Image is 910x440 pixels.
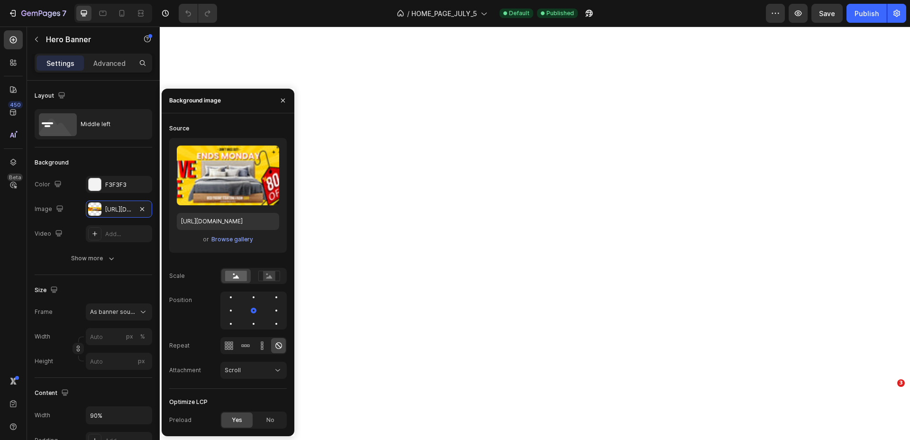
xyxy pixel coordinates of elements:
[140,332,145,341] div: %
[7,174,23,181] div: Beta
[169,272,185,280] div: Scale
[220,362,287,379] button: Scroll
[35,158,69,167] div: Background
[225,367,241,374] span: Scroll
[35,250,152,267] button: Show more
[35,284,60,297] div: Size
[846,4,887,23] button: Publish
[35,387,71,400] div: Content
[35,203,65,216] div: Image
[169,416,191,424] div: Preload
[46,34,127,45] p: Hero Banner
[407,9,409,18] span: /
[169,366,201,375] div: Attachment
[35,228,64,240] div: Video
[124,331,135,342] button: %
[211,235,253,244] div: Browse gallery
[411,9,477,18] span: HOME_PAGE_JULY_5
[86,328,152,345] input: px%
[126,332,133,341] div: px
[35,332,50,341] label: Width
[169,296,192,304] div: Position
[137,331,148,342] button: px
[878,394,901,416] iframe: Intercom live chat
[35,411,50,420] div: Width
[179,4,217,23] div: Undo/Redo
[232,416,242,424] span: Yes
[86,303,152,321] button: As banner source
[4,4,71,23] button: 7
[169,341,190,350] div: Repeat
[897,379,905,387] span: 3
[160,27,910,440] iframe: Design area
[811,4,843,23] button: Save
[177,146,279,205] img: preview-image
[855,9,879,18] div: Publish
[8,101,23,109] div: 450
[105,181,150,189] div: F3F3F3
[62,8,66,19] p: 7
[211,235,254,244] button: Browse gallery
[35,357,53,366] label: Height
[169,398,208,406] div: Optimize LCP
[35,178,64,191] div: Color
[138,357,145,365] span: px
[35,90,67,102] div: Layout
[169,96,221,105] div: Background image
[86,353,152,370] input: px
[90,308,136,316] span: As banner source
[546,9,574,18] span: Published
[169,124,189,133] div: Source
[46,58,74,68] p: Settings
[86,407,152,424] input: Auto
[819,9,835,18] span: Save
[105,230,150,238] div: Add...
[203,234,209,245] span: or
[35,308,53,316] label: Frame
[71,254,116,263] div: Show more
[177,213,279,230] input: https://example.com/image.jpg
[509,9,529,18] span: Default
[81,113,138,135] div: Middle left
[93,58,126,68] p: Advanced
[266,416,274,424] span: No
[105,205,133,214] div: [URL][DOMAIN_NAME]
